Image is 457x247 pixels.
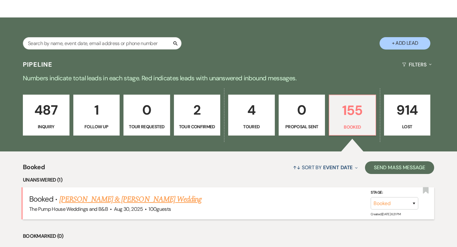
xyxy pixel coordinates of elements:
li: Unanswered (1) [23,176,434,184]
p: 4 [232,99,271,121]
button: Sort By Event Date [290,159,360,176]
a: 4Toured [228,95,275,136]
span: 100 guests [149,206,171,212]
button: Filters [400,56,434,73]
p: 155 [333,100,372,121]
input: Search by name, event date, email address or phone number [23,37,182,50]
span: The Pump House Weddings and B&B [29,206,108,212]
li: Bookmarked (0) [23,232,434,240]
p: Tour Requested [128,123,166,130]
a: 487Inquiry [23,95,70,136]
p: Proposal Sent [283,123,321,130]
p: Follow Up [77,123,116,130]
p: 0 [128,99,166,121]
p: 2 [178,99,216,121]
p: 0 [283,99,321,121]
h3: Pipeline [23,60,53,69]
p: 1 [77,99,116,121]
span: Booked [23,162,45,176]
button: + Add Lead [380,37,430,50]
p: Toured [232,123,271,130]
p: Lost [388,123,427,130]
p: 914 [388,99,427,121]
a: 2Tour Confirmed [174,95,221,136]
span: Event Date [323,164,353,171]
a: [PERSON_NAME] & [PERSON_NAME] Wedding [59,194,202,205]
p: Tour Confirmed [178,123,216,130]
a: 155Booked [329,95,376,136]
span: Booked [29,194,53,204]
button: Send Mass Message [365,161,434,174]
span: ↑↓ [293,164,301,171]
span: Aug 30, 2025 [114,206,143,212]
span: Created: [DATE] 6:21 PM [371,212,401,216]
a: 0Proposal Sent [279,95,325,136]
a: 914Lost [384,95,431,136]
p: Booked [333,123,372,130]
label: Stage: [371,189,418,196]
p: 487 [27,99,65,121]
a: 1Follow Up [73,95,120,136]
p: Inquiry [27,123,65,130]
a: 0Tour Requested [123,95,170,136]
